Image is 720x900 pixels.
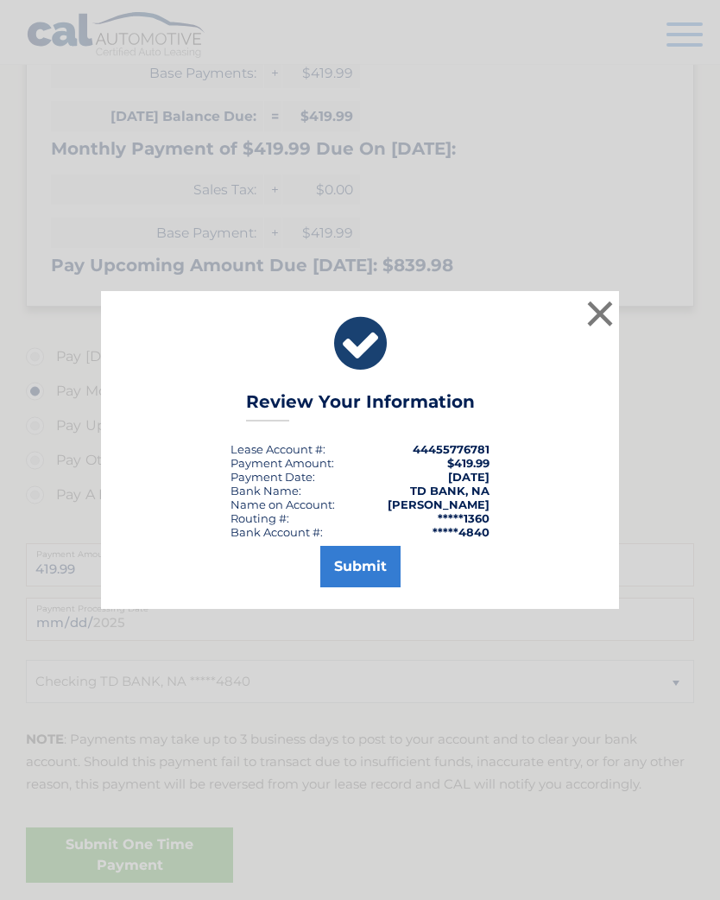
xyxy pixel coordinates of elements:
[320,546,401,587] button: Submit
[410,484,489,498] strong: TD BANK, NA
[231,525,323,539] div: Bank Account #:
[388,498,489,511] strong: [PERSON_NAME]
[231,456,334,470] div: Payment Amount:
[231,498,335,511] div: Name on Account:
[447,456,489,470] span: $419.99
[231,511,289,525] div: Routing #:
[231,470,315,484] div: :
[246,391,475,421] h3: Review Your Information
[413,442,489,456] strong: 44455776781
[231,442,325,456] div: Lease Account #:
[583,296,617,331] button: ×
[231,470,313,484] span: Payment Date
[448,470,489,484] span: [DATE]
[231,484,301,498] div: Bank Name:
